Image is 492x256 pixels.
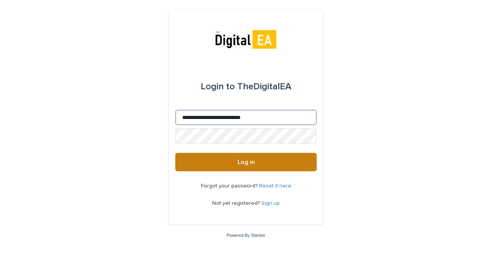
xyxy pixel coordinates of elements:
[201,76,291,97] div: TheDigitalEA
[213,28,279,51] img: mpnAKsivTWiDOsumdcjk
[201,183,259,189] span: Forgot your password?
[201,82,235,91] span: Login to
[261,201,280,206] a: Sign up
[175,153,317,171] button: Log in
[212,201,261,206] span: Not yet registered?
[259,183,291,189] a: Reset it here
[226,233,265,238] a: Powered By Stacker
[238,159,255,165] span: Log in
